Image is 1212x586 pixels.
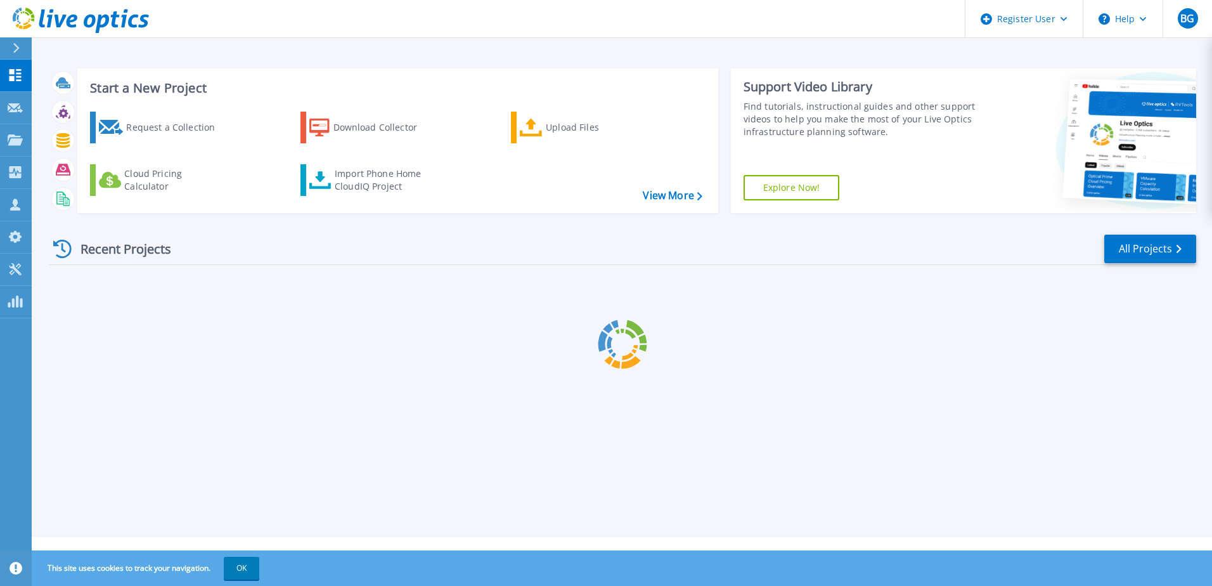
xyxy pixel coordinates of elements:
div: Import Phone Home CloudIQ Project [335,167,434,193]
a: All Projects [1104,235,1196,263]
button: OK [224,557,259,580]
a: Cloud Pricing Calculator [90,164,231,196]
a: View More [643,190,702,202]
div: Recent Projects [49,233,188,264]
span: BG [1180,13,1194,23]
a: Upload Files [511,112,652,143]
div: Download Collector [333,115,435,140]
div: Find tutorials, instructional guides and other support videos to help you make the most of your L... [744,100,981,138]
a: Explore Now! [744,175,840,200]
div: Upload Files [546,115,647,140]
a: Request a Collection [90,112,231,143]
h3: Start a New Project [90,81,702,95]
div: Request a Collection [126,115,228,140]
div: Cloud Pricing Calculator [124,167,226,193]
a: Download Collector [300,112,442,143]
span: This site uses cookies to track your navigation. [35,557,259,580]
div: Support Video Library [744,79,981,95]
